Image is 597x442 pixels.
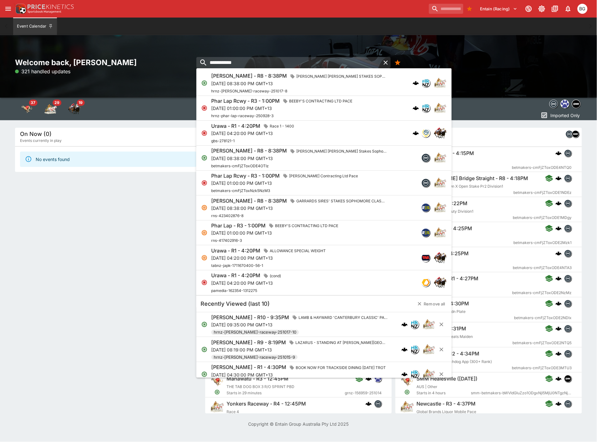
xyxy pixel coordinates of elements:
[417,401,476,407] h6: Newcastle - R3 - 4:37PM
[212,346,388,353] p: [DATE] 08:19:00 PM GMT+13
[512,164,572,171] span: betmakers-cmFjZToxODE4NTQ0
[417,240,514,246] span: Starts in 4 hours
[202,279,208,286] svg: Closed
[417,325,467,332] h6: Casino - R1 - 4:31PM
[417,215,513,221] span: Starts in 4 hours
[268,273,284,279] span: (cond)
[201,300,270,307] h5: Recently Viewed (last 10)
[565,200,572,207] img: betmakers.png
[345,390,382,396] span: grnz-156959-251014
[566,130,573,138] div: betmakers
[417,290,513,296] span: Starts in 4 hours
[572,100,580,108] img: samemeetingmulti.png
[539,110,582,120] button: Imported Only
[212,163,269,168] span: betmakers-cmFjZToxODE4OTIz
[402,321,408,328] div: cerberus
[561,100,569,108] div: grnz
[422,128,431,137] div: gbsdatafreeway
[375,375,381,382] img: grnz.png
[28,10,61,13] img: Sportsbook Management
[556,200,562,206] img: logo-cerberus.svg
[434,226,447,239] img: harness_racing.png
[465,4,475,14] button: Bookmarks
[202,105,208,111] svg: Closed
[422,129,430,137] img: gbs.png
[556,225,562,231] img: logo-cerberus.svg
[402,371,408,377] div: cerberus
[227,390,345,396] span: Starts in 29 minutes
[422,255,430,260] img: tabnz.jpg
[53,100,61,106] span: 29
[212,122,261,129] h6: Urawa - R1 - 4:20PM
[565,325,572,332] img: betmakers.png
[375,400,381,407] img: betmakers.png
[556,275,562,282] div: cerberus
[561,100,569,108] img: grnz.png
[417,351,480,357] h6: Healesville - R12 - 4:34PM
[434,177,447,189] img: harness_racing.png
[556,401,562,407] div: cerberus
[212,364,287,371] h6: [PERSON_NAME] - R1 - 4:30PM
[422,104,430,112] img: hrnz.png
[227,409,239,414] span: Race 4
[556,275,562,282] img: logo-cerberus.svg
[268,248,329,254] span: ALLOWANCE SPECIAL WEIGHT
[365,401,372,407] div: cerberus
[556,351,562,357] img: logo-cerberus.svg
[422,203,431,212] div: racingandsports
[212,314,289,321] h6: [PERSON_NAME] - R10 - 9:35PM
[565,375,572,382] img: samemeetingmulti.png
[422,253,431,262] div: tabnz
[417,234,452,239] span: Xxxx Gold Mdn Hcp
[401,375,414,389] img: greyhound_racing.png
[268,123,297,129] span: Race 1 - 1400
[212,73,287,79] h6: [PERSON_NAME] - R8 - 8:38PM
[422,179,431,187] div: betmakers
[417,150,474,157] h6: Kanazawa - R1 - 4:15PM
[513,215,572,221] span: betmakers-cmFjZToxODE1MDgy
[212,255,329,261] p: [DATE] 04:20:00 PM GMT+13
[227,376,288,382] h6: Manawatu - R3 - 12:45PM
[556,401,562,407] img: logo-cerberus.svg
[429,4,463,14] input: search
[210,375,224,389] img: greyhound_racing.png
[434,276,447,289] img: horse_racing.png
[564,350,572,357] div: betmakers
[212,329,299,335] span: hrnz-[PERSON_NAME]-raceway-251017-10
[212,155,389,161] p: [DATE] 08:38:00 PM GMT+13
[556,150,562,156] img: logo-cerberus.svg
[556,300,562,307] img: logo-cerberus.svg
[549,3,561,14] button: Documentation
[417,225,472,232] h6: Armidale - R2 - 4:25PM
[417,250,469,257] h6: Nagoya - R1 - 4:25PM
[565,250,572,257] img: betmakers.png
[572,100,581,108] div: samemeetingmulti
[417,315,514,321] span: Starts in 4 hours
[212,105,355,112] p: [DATE] 01:00:00 PM GMT+13
[576,2,589,16] button: Ben Grimstone
[565,350,572,357] img: betmakers.png
[556,351,562,357] div: cerberus
[401,400,414,414] img: harness_racing.png
[212,138,235,143] span: gbs-278121-1
[550,100,558,108] img: betmakers.png
[551,112,580,119] p: Imported Only
[417,334,473,339] span: [PERSON_NAME] Meats Maiden
[296,315,391,321] span: LAMB & HAYWARD 'CANTERBURY CLASSIC' PACE (G2)
[402,321,408,328] img: logo-cerberus.svg
[212,213,244,218] span: rns-423402876-8
[20,130,52,138] h5: On Now (0)
[549,100,558,108] div: betmakers
[202,230,208,236] svg: Suspended
[411,370,419,379] div: hrnz
[514,240,572,246] span: betmakers-cmFjZToxODE2Mzk1
[21,103,33,115] img: greyhound_racing
[556,325,562,332] img: logo-cerberus.svg
[548,98,582,110] div: Event type filters
[417,309,466,314] span: [PERSON_NAME] Mdn Plate
[212,263,263,268] span: tabnz-japk-1711670400-56-1
[417,275,479,282] h6: Q1 Lakeside - R1 - 4:27PM
[212,98,280,104] h6: Phar Lap Rcwy - R3 - 1:00PM
[422,153,431,162] div: betmakers
[514,315,572,321] span: betmakers-cmFjZToxODE2NDIx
